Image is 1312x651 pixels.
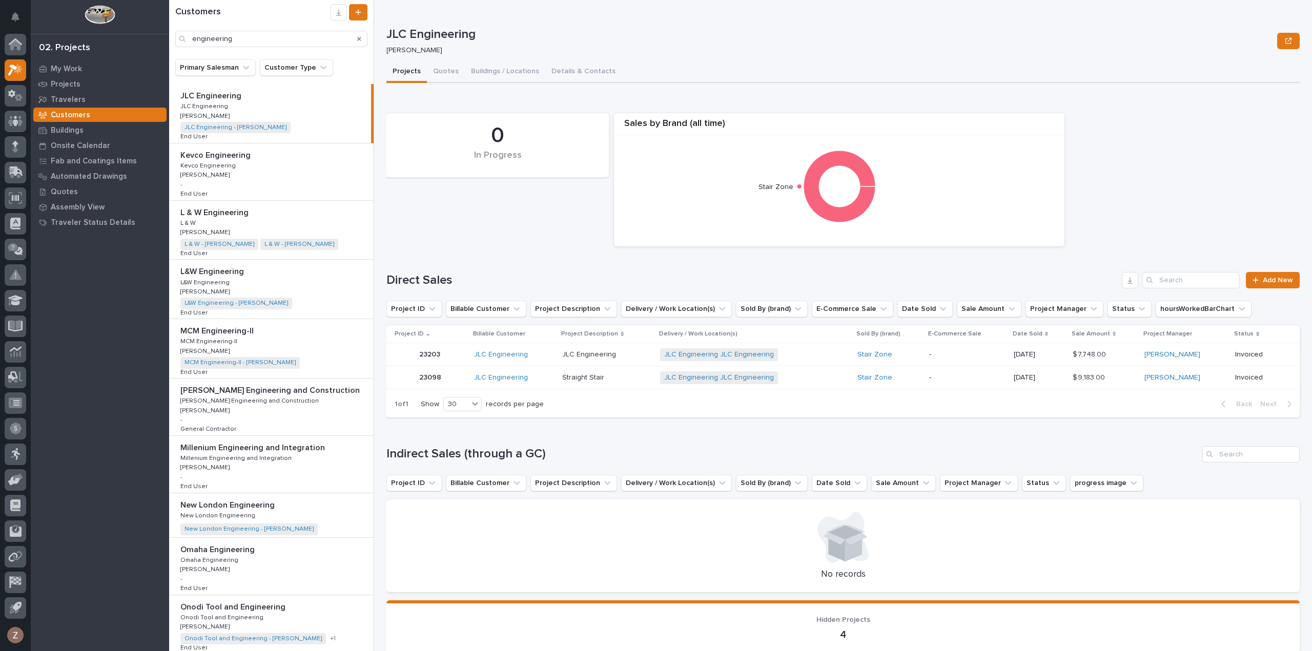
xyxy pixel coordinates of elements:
p: $ 9,183.00 [1073,371,1107,382]
p: Sale Amount [1072,328,1110,340]
p: Invoiced [1235,350,1283,359]
a: L & W - [PERSON_NAME] [264,241,334,248]
a: JLC EngineeringJLC Engineering JLC EngineeringJLC Engineering [PERSON_NAME][PERSON_NAME] JLC Engi... [169,84,374,143]
a: [PERSON_NAME] [1144,373,1200,382]
a: Stair Zone [857,350,892,359]
input: Search [1202,446,1300,463]
p: Straight Stair [562,371,606,382]
a: Fab and Coatings Items [31,153,169,169]
p: [DATE] [1014,350,1064,359]
p: Customers [51,111,90,120]
div: Search [175,31,367,47]
p: - [180,416,182,424]
p: End User [180,307,210,317]
span: Hidden Projects [816,616,870,623]
p: [PERSON_NAME] [180,227,232,236]
button: Date Sold [897,301,953,317]
p: JLC Engineering [180,101,230,110]
p: - [180,474,182,481]
button: Customer Type [260,59,333,76]
p: Onodi Tool and Engineering [180,612,265,621]
button: Date Sold [812,475,867,491]
p: Omaha Engineering [180,543,257,555]
button: progress image [1070,475,1143,491]
a: Omaha EngineeringOmaha Engineering Omaha EngineeringOmaha Engineering [PERSON_NAME][PERSON_NAME] ... [169,538,374,595]
a: Assembly View [31,199,169,215]
p: MCM Engineering-II [180,324,256,336]
div: Notifications [13,12,26,29]
a: Projects [31,76,169,92]
p: Assembly View [51,203,105,212]
p: - [180,576,182,583]
p: [PERSON_NAME] [180,170,232,179]
tr: 2320323203 JLC Engineering JLC EngineeringJLC Engineering JLC Engineering JLC Engineering Stair Z... [386,343,1300,366]
p: End User [180,131,210,140]
p: [PERSON_NAME] [180,462,232,471]
p: $ 7,748.00 [1073,348,1108,359]
button: Status [1108,301,1152,317]
a: Automated Drawings [31,169,169,184]
a: JLC Engineering [474,373,528,382]
a: Customers [31,107,169,122]
a: L & W EngineeringL & W Engineering L & WL & W [PERSON_NAME][PERSON_NAME] L & W - [PERSON_NAME] L ... [169,201,374,260]
a: My Work [31,61,169,76]
p: [PERSON_NAME] [180,286,232,296]
p: - [180,181,182,188]
p: Millenium Engineering and Integration [180,441,327,453]
p: Status [1234,328,1254,340]
button: Project Description [530,475,617,491]
p: End User [180,481,210,490]
a: MCM Engineering-II - [PERSON_NAME] [184,359,296,366]
a: [PERSON_NAME] [1144,350,1200,359]
a: MCM Engineering-IIMCM Engineering-II MCM Engineering-IIMCM Engineering-II [PERSON_NAME][PERSON_NA... [169,319,374,379]
p: 23098 [419,371,443,382]
button: Project Description [530,301,617,317]
p: [PERSON_NAME] [180,405,232,414]
div: 0 [404,123,591,149]
p: [PERSON_NAME] [386,46,1269,55]
p: New London Engineering [180,498,277,510]
button: Details & Contacts [545,61,622,83]
div: Sales by Brand (all time) [614,118,1064,135]
button: Billable Customer [446,301,526,317]
p: Project Manager [1143,328,1192,340]
a: Buildings [31,122,169,138]
button: E-Commerce Sale [812,301,893,317]
input: Search [1142,272,1240,288]
a: JLC Engineering [474,350,528,359]
a: New London EngineeringNew London Engineering New London EngineeringNew London Engineering New Lon... [169,493,374,538]
a: L & W - [PERSON_NAME] [184,241,254,248]
p: Automated Drawings [51,172,127,181]
p: My Work [51,65,82,74]
h1: Indirect Sales (through a GC) [386,447,1198,461]
p: Kevco Engineering [180,160,238,170]
a: L&W EngineeringL&W Engineering L&W EngineeringL&W Engineering [PERSON_NAME][PERSON_NAME] L&W Engi... [169,260,374,319]
p: 23203 [419,348,442,359]
span: Next [1260,400,1283,409]
p: End User [180,248,210,257]
p: Projects [51,80,80,89]
p: General Contractor [180,424,238,433]
p: MCM Engineering-II [180,336,239,345]
p: Omaha Engineering [180,555,240,564]
p: [PERSON_NAME] [180,621,232,631]
p: Traveler Status Details [51,218,135,227]
button: Sale Amount [871,475,936,491]
p: Onsite Calendar [51,141,110,151]
p: L&W Engineering [180,277,232,286]
p: [DATE] [1014,373,1064,382]
p: L & W Engineering [180,206,251,218]
text: Stair Zone [758,183,793,191]
p: Buildings [51,126,84,135]
a: Add New [1246,272,1300,288]
a: Travelers [31,92,169,107]
a: Traveler Status Details [31,215,169,230]
button: Next [1256,400,1300,409]
button: Delivery / Work Location(s) [621,301,732,317]
p: records per page [486,400,544,409]
a: Millenium Engineering and IntegrationMillenium Engineering and Integration Millenium Engineering ... [169,436,374,493]
p: - [929,373,1006,382]
p: JLC Engineering [562,348,618,359]
button: Project ID [386,301,442,317]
